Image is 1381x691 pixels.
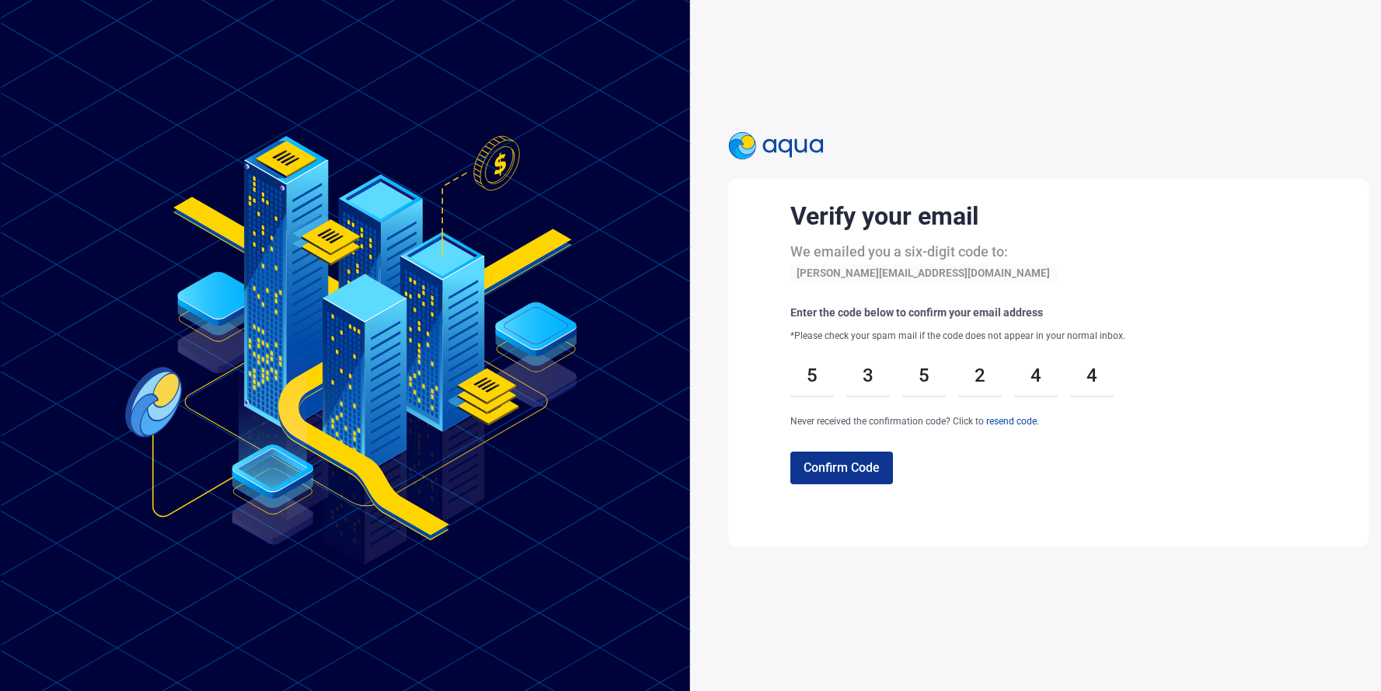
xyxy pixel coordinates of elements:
span: We emailed you a six-digit code to: [790,243,1058,279]
span: *Please check your spam mail if the code does not appear in your normal inbox. [790,330,1125,341]
span: Never received the confirmation code? Click to [790,416,1039,427]
img: AquaPlatformHeaderLogo.svg [728,132,825,160]
button: Confirm Code [790,452,893,484]
div: 4 [1070,354,1114,397]
span: Confirm Code [804,460,880,475]
div: 5 [902,354,946,397]
span: Enter the code below to confirm your email address [790,306,1043,319]
span: resend code. [984,416,1039,427]
div: 4 [1014,354,1058,397]
div: 5 [790,354,834,397]
div: 2 [958,354,1002,397]
span: Verify your email [790,201,978,231]
span: [PERSON_NAME][EMAIL_ADDRESS][DOMAIN_NAME] [790,264,1058,282]
div: 3 [846,354,890,397]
